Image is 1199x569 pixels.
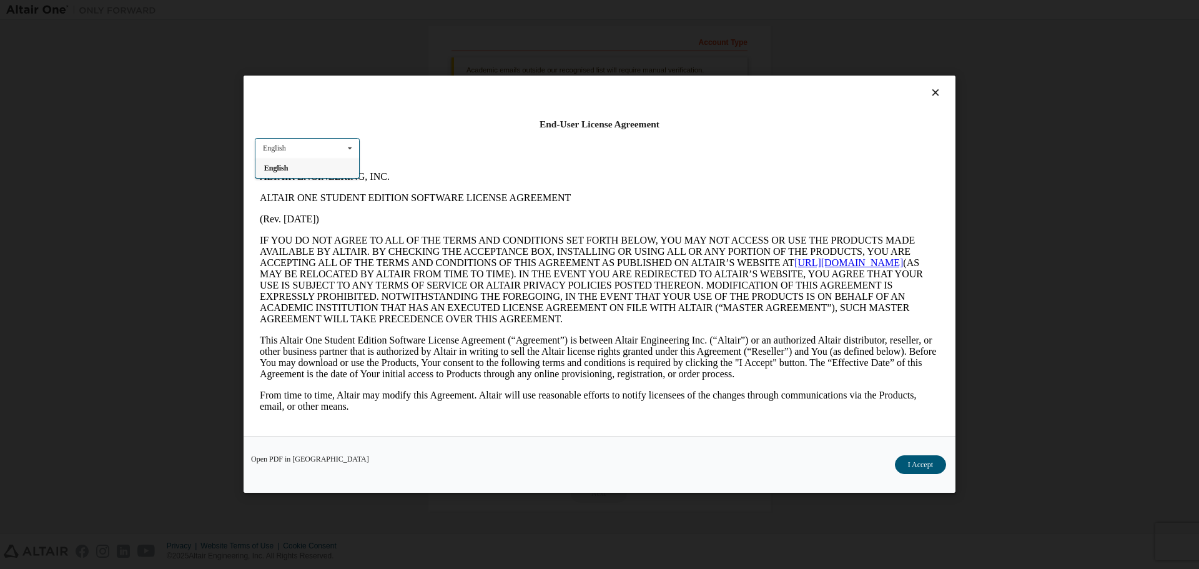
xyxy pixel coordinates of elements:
[255,118,944,131] div: End-User License Agreement
[263,145,286,152] div: English
[5,224,684,246] p: From time to time, Altair may modify this Agreement. Altair will use reasonable efforts to notify...
[5,169,684,214] p: This Altair One Student Edition Software License Agreement (“Agreement”) is between Altair Engine...
[5,26,684,37] p: ALTAIR ONE STUDENT EDITION SOFTWARE LICENSE AGREEMENT
[5,69,684,159] p: IF YOU DO NOT AGREE TO ALL OF THE TERMS AND CONDITIONS SET FORTH BELOW, YOU MAY NOT ACCESS OR USE...
[5,5,684,16] p: ALTAIR ENGINEERING, INC.
[264,164,289,172] span: English
[251,456,369,463] a: Open PDF in [GEOGRAPHIC_DATA]
[5,47,684,59] p: (Rev. [DATE])
[895,456,946,475] button: I Accept
[540,91,648,102] a: [URL][DOMAIN_NAME]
